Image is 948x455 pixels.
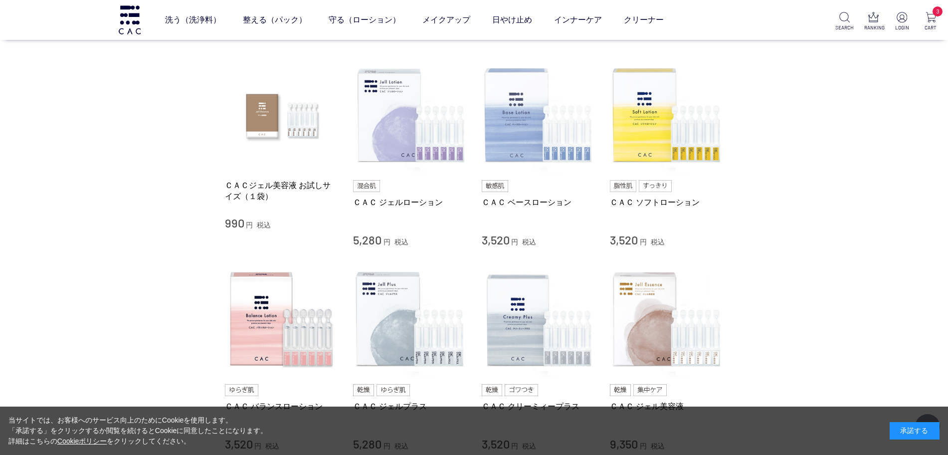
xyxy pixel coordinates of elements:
[394,238,408,246] span: 税込
[377,384,410,396] img: ゆらぎ肌
[511,238,518,246] span: 円
[933,6,943,16] span: 3
[864,24,883,31] p: RANKING
[922,12,940,31] a: 3 CART
[633,384,667,396] img: 集中ケア
[610,180,636,192] img: 脂性肌
[383,238,390,246] span: 円
[893,24,911,31] p: LOGIN
[893,12,911,31] a: LOGIN
[492,6,532,34] a: 日やけ止め
[225,263,339,377] img: ＣＡＣ バランスローション
[353,59,467,173] img: ＣＡＣ ジェルローション
[890,422,940,440] div: 承諾する
[610,384,631,396] img: 乾燥
[243,6,307,34] a: 整える（パック）
[610,263,724,377] img: ＣＡＣ ジェル美容液
[353,232,381,247] span: 5,280
[482,384,503,396] img: 乾燥
[353,401,467,412] a: ＣＡＣ ジェルプラス
[835,12,854,31] a: SEARCH
[257,221,271,229] span: 税込
[482,232,510,247] span: 3,520
[353,180,380,192] img: 混合肌
[610,197,724,208] a: ＣＡＣ ソフトローション
[57,437,107,445] a: Cookieポリシー
[835,24,854,31] p: SEARCH
[117,5,142,34] img: logo
[640,238,647,246] span: 円
[482,180,509,192] img: 敏感肌
[225,384,259,396] img: ゆらぎ肌
[353,197,467,208] a: ＣＡＣ ジェルローション
[8,415,268,447] div: 当サイトでは、お客様へのサービス向上のためにCookieを使用します。 「承諾する」をクリックするか閲覧を続けるとCookieに同意したことになります。 詳細はこちらの をクリックしてください。
[864,12,883,31] a: RANKING
[482,59,595,173] img: ＣＡＣ ベースローション
[554,6,602,34] a: インナーケア
[639,180,672,192] img: すっきり
[353,384,374,396] img: 乾燥
[353,263,467,377] img: ＣＡＣ ジェルプラス
[610,232,638,247] span: 3,520
[225,180,339,202] a: ＣＡＣジェル美容液 お試しサイズ（１袋）
[482,263,595,377] img: ＣＡＣ クリーミィープラス
[522,238,536,246] span: 税込
[922,24,940,31] p: CART
[651,238,665,246] span: 税込
[482,401,595,412] a: ＣＡＣ クリーミィープラス
[624,6,664,34] a: クリーナー
[165,6,221,34] a: 洗う（洗浄料）
[246,221,253,229] span: 円
[610,401,724,412] a: ＣＡＣ ジェル美容液
[225,59,339,173] img: ＣＡＣジェル美容液 お試しサイズ（１袋）
[482,197,595,208] a: ＣＡＣ ベースローション
[225,401,339,412] a: ＣＡＣ バランスローション
[422,6,470,34] a: メイクアップ
[505,384,538,396] img: ゴワつき
[329,6,400,34] a: 守る（ローション）
[225,216,244,230] span: 990
[610,59,724,173] img: ＣＡＣ ソフトローション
